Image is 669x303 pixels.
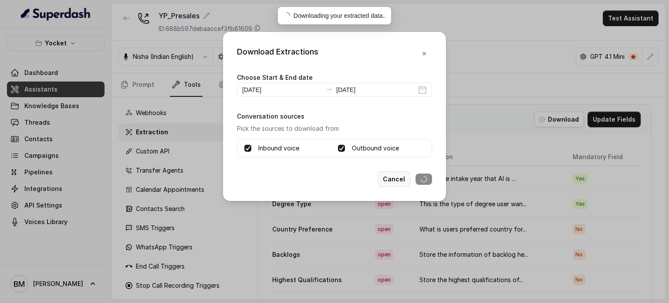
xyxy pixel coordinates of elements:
[237,123,432,134] p: Pick the sources to download from
[326,85,333,92] span: swap-right
[237,74,313,81] label: Choose Start & End date
[352,143,399,153] label: Outbound voice
[258,143,299,153] label: Inbound voice
[237,112,304,120] label: Conversation sources
[326,85,333,92] span: to
[378,171,410,187] button: Cancel
[237,46,318,61] div: Download Extractions
[283,12,291,20] span: loading
[242,85,322,95] input: Start date
[336,85,416,95] input: End date
[294,12,386,19] span: Downloading your extracted data..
